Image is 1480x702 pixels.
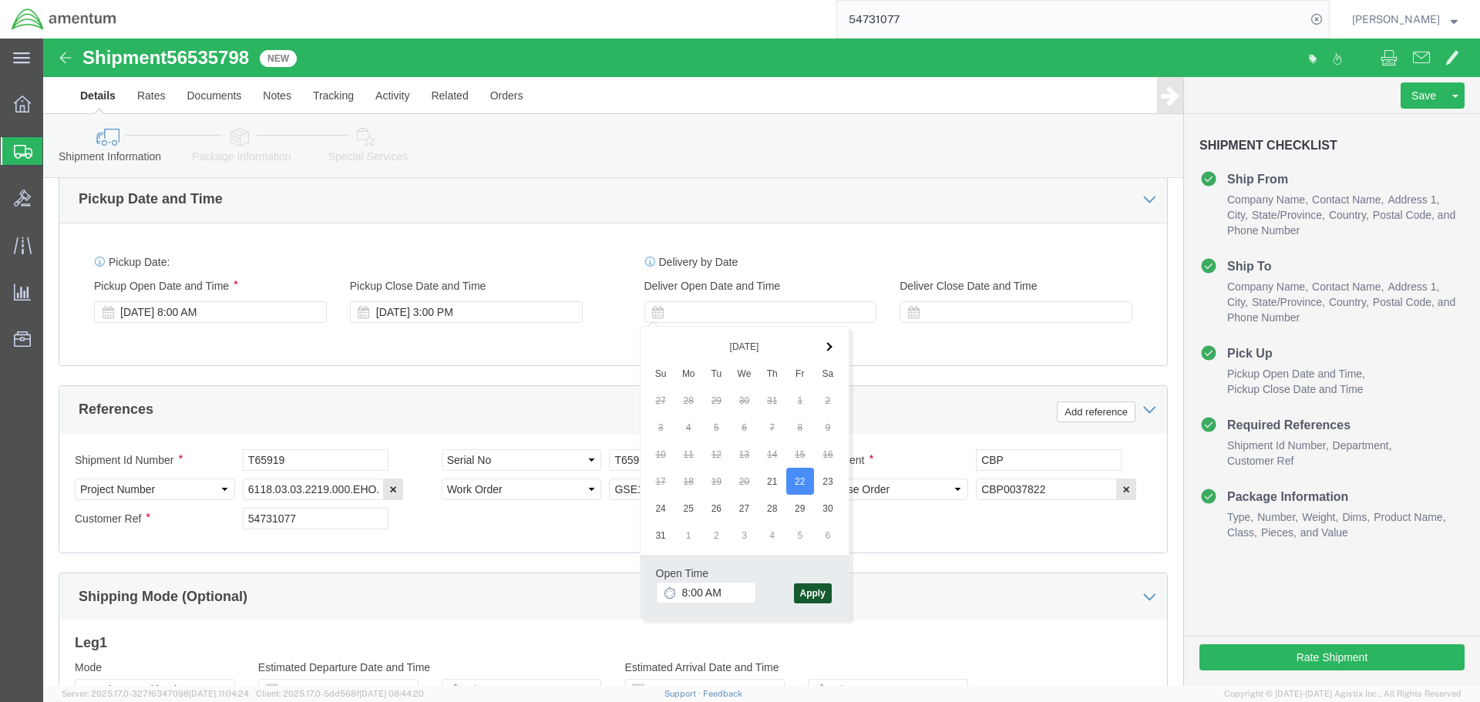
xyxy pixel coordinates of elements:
[664,689,703,698] a: Support
[256,689,424,698] span: Client: 2025.17.0-5dd568f
[359,689,424,698] span: [DATE] 08:44:20
[837,1,1306,38] input: Search for shipment number, reference number
[1224,687,1461,700] span: Copyright © [DATE]-[DATE] Agistix Inc., All Rights Reserved
[43,39,1480,686] iframe: FS Legacy Container
[62,689,249,698] span: Server: 2025.17.0-327f6347098
[1352,11,1440,28] span: Steven Alcott
[703,689,742,698] a: Feedback
[1351,10,1458,29] button: [PERSON_NAME]
[11,8,117,31] img: logo
[189,689,249,698] span: [DATE] 11:04:24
